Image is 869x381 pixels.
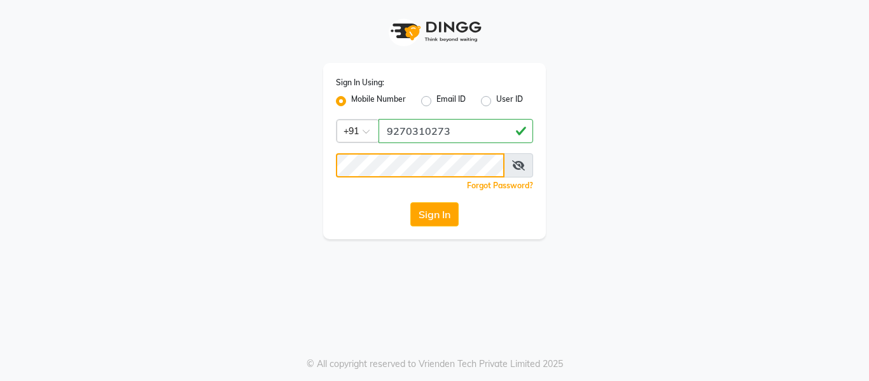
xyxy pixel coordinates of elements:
[351,94,406,109] label: Mobile Number
[496,94,523,109] label: User ID
[336,153,504,177] input: Username
[410,202,459,226] button: Sign In
[336,77,384,88] label: Sign In Using:
[436,94,466,109] label: Email ID
[467,181,533,190] a: Forgot Password?
[384,13,485,50] img: logo1.svg
[379,119,533,143] input: Username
